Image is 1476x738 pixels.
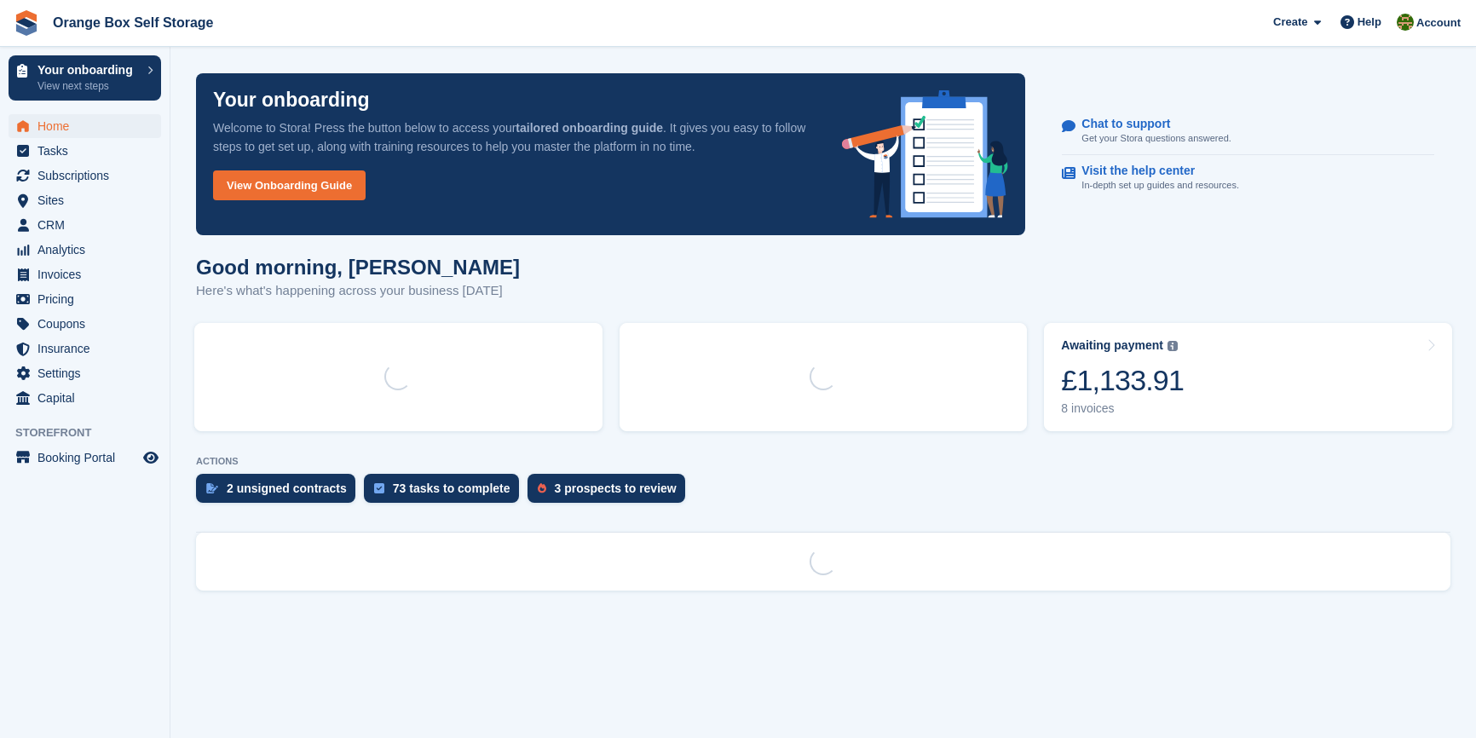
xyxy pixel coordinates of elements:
div: 73 tasks to complete [393,481,510,495]
span: Home [37,114,140,138]
span: Invoices [37,262,140,286]
p: View next steps [37,78,139,94]
a: Orange Box Self Storage [46,9,221,37]
span: Help [1358,14,1381,31]
a: menu [9,361,161,385]
a: View Onboarding Guide [213,170,366,200]
span: Sites [37,188,140,212]
span: Analytics [37,238,140,262]
a: menu [9,337,161,360]
a: 3 prospects to review [528,474,694,511]
p: Visit the help center [1081,164,1225,178]
strong: tailored onboarding guide [516,121,663,135]
img: SARAH T [1397,14,1414,31]
img: stora-icon-8386f47178a22dfd0bd8f6a31ec36ba5ce8667c1dd55bd0f319d3a0aa187defe.svg [14,10,39,36]
p: Your onboarding [37,64,139,76]
span: CRM [37,213,140,237]
a: Chat to support Get your Stora questions answered. [1062,108,1434,155]
span: Insurance [37,337,140,360]
div: 2 unsigned contracts [227,481,347,495]
a: menu [9,262,161,286]
span: Subscriptions [37,164,140,187]
img: prospect-51fa495bee0391a8d652442698ab0144808aea92771e9ea1ae160a38d050c398.svg [538,483,546,493]
p: In-depth set up guides and resources. [1081,178,1239,193]
a: menu [9,386,161,410]
a: menu [9,213,161,237]
span: Booking Portal [37,446,140,470]
img: contract_signature_icon-13c848040528278c33f63329250d36e43548de30e8caae1d1a13099fd9432cc5.svg [206,483,218,493]
span: Account [1416,14,1461,32]
a: Preview store [141,447,161,468]
img: task-75834270c22a3079a89374b754ae025e5fb1db73e45f91037f5363f120a921f8.svg [374,483,384,493]
span: Capital [37,386,140,410]
a: menu [9,188,161,212]
a: Your onboarding View next steps [9,55,161,101]
p: Welcome to Stora! Press the button below to access your . It gives you easy to follow steps to ge... [213,118,815,156]
div: Awaiting payment [1061,338,1163,353]
p: Here's what's happening across your business [DATE] [196,281,520,301]
img: onboarding-info-6c161a55d2c0e0a8cae90662b2fe09162a5109e8cc188191df67fb4f79e88e88.svg [842,90,1009,218]
a: menu [9,446,161,470]
span: Create [1273,14,1307,31]
span: Storefront [15,424,170,441]
a: menu [9,238,161,262]
p: Your onboarding [213,90,370,110]
a: Visit the help center In-depth set up guides and resources. [1062,155,1434,201]
a: menu [9,312,161,336]
span: Pricing [37,287,140,311]
a: menu [9,287,161,311]
p: Get your Stora questions answered. [1081,131,1231,146]
a: menu [9,139,161,163]
span: Settings [37,361,140,385]
img: icon-info-grey-7440780725fd019a000dd9b08b2336e03edf1995a4989e88bcd33f0948082b44.svg [1168,341,1178,351]
a: menu [9,164,161,187]
a: menu [9,114,161,138]
div: 8 invoices [1061,401,1184,416]
h1: Good morning, [PERSON_NAME] [196,256,520,279]
span: Tasks [37,139,140,163]
p: Chat to support [1081,117,1217,131]
a: 2 unsigned contracts [196,474,364,511]
div: £1,133.91 [1061,363,1184,398]
p: ACTIONS [196,456,1450,467]
div: 3 prospects to review [555,481,677,495]
span: Coupons [37,312,140,336]
a: 73 tasks to complete [364,474,528,511]
a: Awaiting payment £1,133.91 8 invoices [1044,323,1452,431]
